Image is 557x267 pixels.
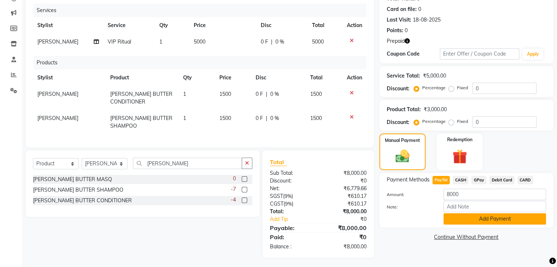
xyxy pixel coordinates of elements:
span: CASH [453,176,468,184]
span: 1500 [310,91,322,97]
span: PayTM [432,176,450,184]
a: Continue Without Payment [381,233,552,241]
span: [PERSON_NAME] [37,91,78,97]
button: Apply [522,49,543,60]
div: Net: [264,185,318,192]
th: Price [215,69,251,86]
div: Products [34,56,372,69]
div: ₹8,000.00 [318,208,372,215]
label: Note: [381,204,438,210]
div: Discount: [264,177,318,185]
span: CARD [517,176,533,184]
th: Action [342,17,367,34]
div: Card on file: [387,5,417,13]
span: [PERSON_NAME] [37,115,78,121]
label: Percentage [422,118,446,125]
div: [PERSON_NAME] BUTTER SHAMPOO [33,186,123,194]
div: Paid: [264,233,318,241]
div: ₹8,000.00 [318,169,372,177]
div: 0 [418,5,421,13]
div: ( ) [264,200,318,208]
span: 5000 [194,38,205,45]
div: ₹8,000.00 [318,223,372,232]
th: Action [342,69,367,86]
div: [PERSON_NAME] BUTTER CONDITIONER [33,197,132,204]
th: Service [103,17,155,34]
div: Payable: [264,223,318,232]
span: -7 [231,185,236,193]
span: 0 % [275,38,284,46]
th: Qty [179,69,215,86]
div: ₹610.17 [318,192,372,200]
label: Fixed [457,84,468,91]
span: 1 [183,115,186,121]
span: Total [270,158,287,166]
div: ₹3,000.00 [424,106,447,113]
div: Discount: [387,119,409,126]
div: ₹0 [318,177,372,185]
label: Amount: [381,191,438,198]
button: Add Payment [443,213,546,225]
div: Coupon Code [387,50,440,58]
div: 0 [405,27,408,34]
div: Service Total: [387,72,420,80]
span: SGST [270,193,283,199]
label: Fixed [457,118,468,125]
div: ₹610.17 [318,200,372,208]
span: [PERSON_NAME] BUTTER CONDITIONER [110,91,172,105]
input: Enter Offer / Coupon Code [440,48,520,60]
span: Debit Card [489,176,515,184]
th: Disc [251,69,306,86]
span: 0 % [270,90,279,98]
span: | [266,114,267,122]
span: 1500 [219,91,231,97]
span: 9% [285,193,292,199]
span: CGST [270,200,283,207]
input: Amount [443,189,546,200]
span: GPay [471,176,486,184]
div: ₹0 [318,233,372,241]
a: Add Tip [264,215,327,223]
div: Product Total: [387,106,421,113]
span: VIP Ritual [108,38,131,45]
span: 1 [159,38,162,45]
div: ₹5,000.00 [423,72,446,80]
div: Balance : [264,243,318,251]
span: -4 [231,196,236,204]
span: 1 [183,91,186,97]
div: Total: [264,208,318,215]
input: Add Note [443,201,546,212]
span: | [266,90,267,98]
label: Percentage [422,84,446,91]
th: Product [106,69,178,86]
span: 0 F [256,90,263,98]
div: Discount: [387,85,409,93]
div: Points: [387,27,403,34]
div: Last Visit: [387,16,411,24]
img: _cash.svg [391,148,414,164]
span: 5000 [312,38,324,45]
label: Redemption [447,136,472,143]
span: Prepaid [387,37,405,45]
span: [PERSON_NAME] [37,38,78,45]
div: ( ) [264,192,318,200]
th: Stylist [33,69,106,86]
div: ₹0 [327,215,372,223]
span: 0 F [256,114,263,122]
div: 18-08-2025 [413,16,441,24]
div: Services [34,4,372,17]
img: _gift.svg [448,147,472,166]
div: ₹6,779.66 [318,185,372,192]
span: Payment Methods [387,176,430,184]
div: Sub Total: [264,169,318,177]
span: 0 [233,175,236,183]
th: Stylist [33,17,103,34]
span: 1500 [310,115,322,121]
span: 1500 [219,115,231,121]
th: Total [308,17,342,34]
div: ₹8,000.00 [318,243,372,251]
input: Search or Scan [133,158,242,169]
span: | [271,38,272,46]
div: [PERSON_NAME] BUTTER MASQ [33,176,112,183]
th: Disc [256,17,308,34]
